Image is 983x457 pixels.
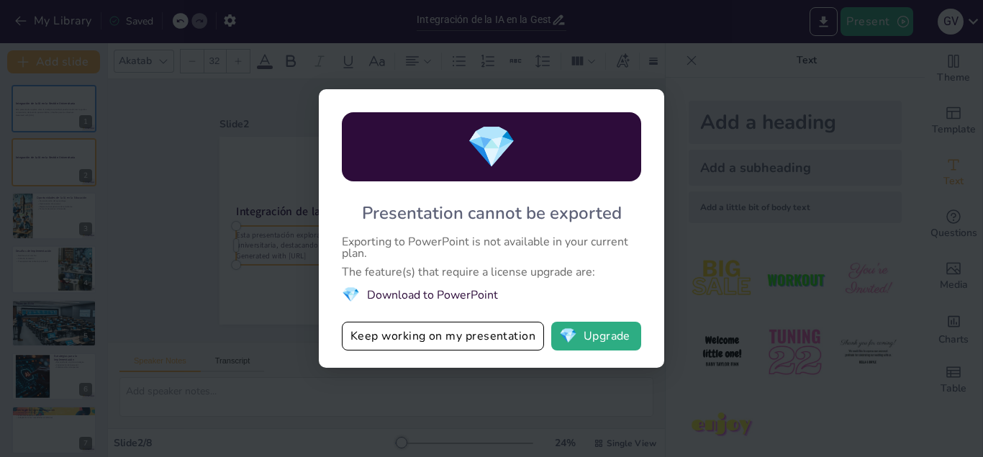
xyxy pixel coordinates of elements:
[342,236,641,259] div: Exporting to PowerPoint is not available in your current plan.
[342,285,641,304] li: Download to PowerPoint
[362,202,622,225] div: Presentation cannot be exported
[551,322,641,350] button: diamondUpgrade
[342,266,641,278] div: The feature(s) that require a license upgrade are:
[342,285,360,304] span: diamond
[559,329,577,343] span: diamond
[342,322,544,350] button: Keep working on my presentation
[466,119,517,175] span: diamond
